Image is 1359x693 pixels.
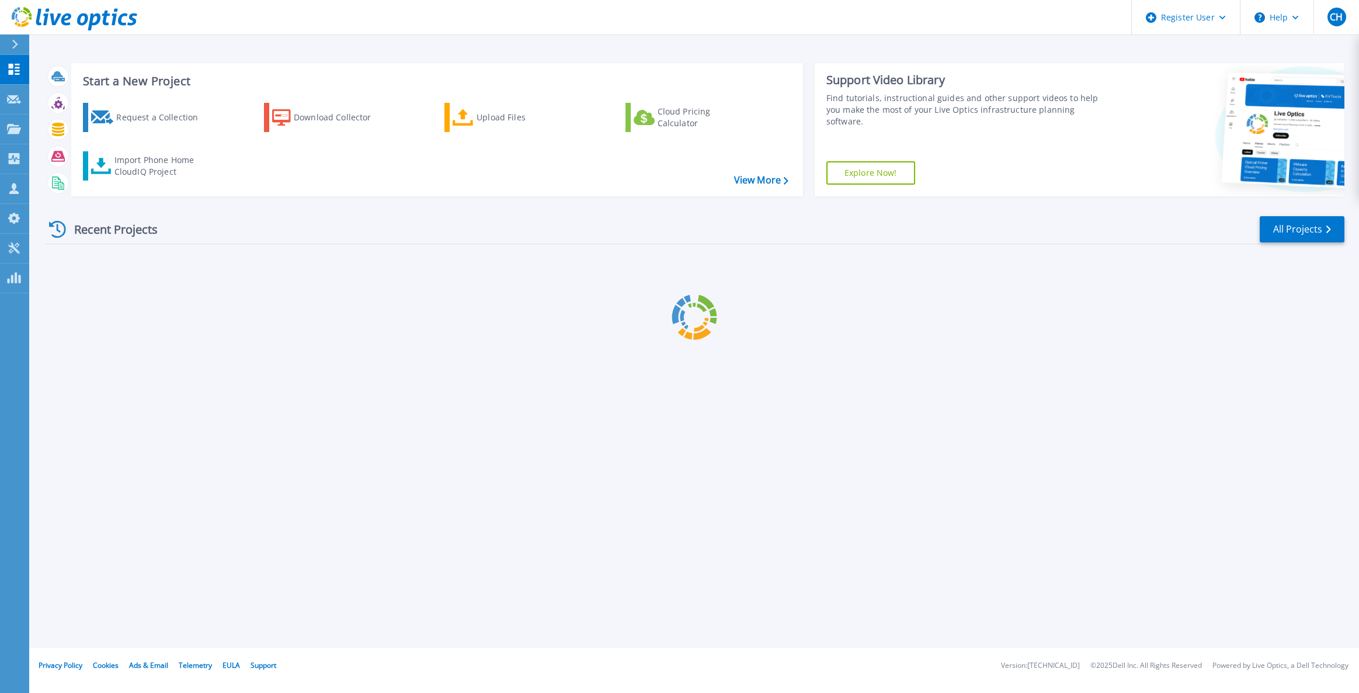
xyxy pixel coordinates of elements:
[264,103,394,132] a: Download Collector
[45,215,173,244] div: Recent Projects
[444,103,575,132] a: Upload Files
[114,154,206,178] div: Import Phone Home CloudIQ Project
[625,103,756,132] a: Cloud Pricing Calculator
[826,92,1099,127] div: Find tutorials, instructional guides and other support videos to help you make the most of your L...
[251,660,276,670] a: Support
[477,106,570,129] div: Upload Files
[83,75,788,88] h3: Start a New Project
[826,72,1099,88] div: Support Video Library
[1212,662,1348,670] li: Powered by Live Optics, a Dell Technology
[294,106,387,129] div: Download Collector
[179,660,212,670] a: Telemetry
[129,660,168,670] a: Ads & Email
[734,175,788,186] a: View More
[83,103,213,132] a: Request a Collection
[39,660,82,670] a: Privacy Policy
[1330,12,1343,22] span: CH
[116,106,210,129] div: Request a Collection
[93,660,119,670] a: Cookies
[1090,662,1202,670] li: © 2025 Dell Inc. All Rights Reserved
[658,106,751,129] div: Cloud Pricing Calculator
[1260,216,1344,242] a: All Projects
[826,161,915,185] a: Explore Now!
[223,660,240,670] a: EULA
[1001,662,1080,670] li: Version: [TECHNICAL_ID]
